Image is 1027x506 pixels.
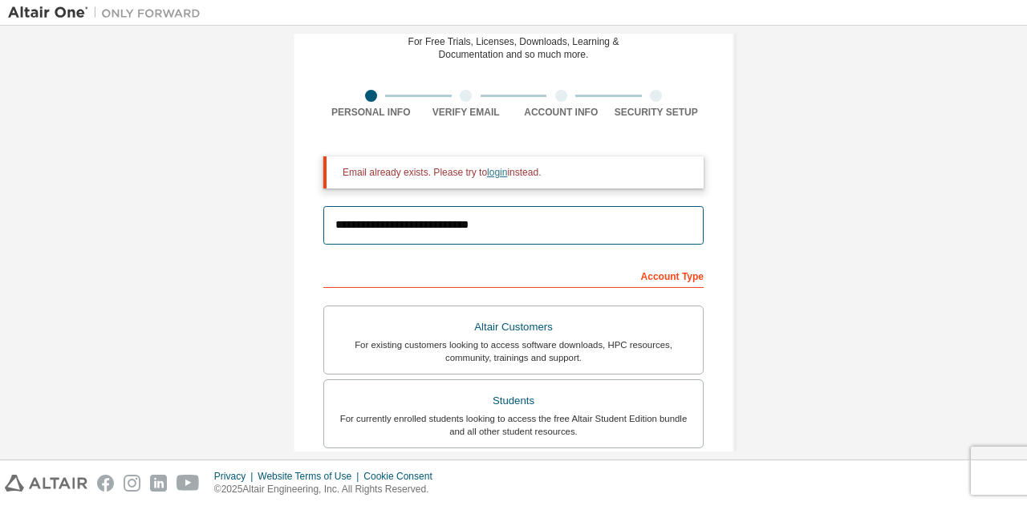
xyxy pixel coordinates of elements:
[334,338,693,364] div: For existing customers looking to access software downloads, HPC resources, community, trainings ...
[323,262,704,288] div: Account Type
[214,483,442,496] p: © 2025 Altair Engineering, Inc. All Rights Reserved.
[214,470,258,483] div: Privacy
[487,167,507,178] a: login
[363,470,441,483] div: Cookie Consent
[8,5,209,21] img: Altair One
[177,475,200,492] img: youtube.svg
[258,470,363,483] div: Website Terms of Use
[419,106,514,119] div: Verify Email
[5,475,87,492] img: altair_logo.svg
[513,106,609,119] div: Account Info
[408,35,619,61] div: For Free Trials, Licenses, Downloads, Learning & Documentation and so much more.
[609,106,704,119] div: Security Setup
[343,166,691,179] div: Email already exists. Please try to instead.
[334,316,693,338] div: Altair Customers
[124,475,140,492] img: instagram.svg
[323,106,419,119] div: Personal Info
[97,475,114,492] img: facebook.svg
[150,475,167,492] img: linkedin.svg
[334,390,693,412] div: Students
[334,412,693,438] div: For currently enrolled students looking to access the free Altair Student Edition bundle and all ...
